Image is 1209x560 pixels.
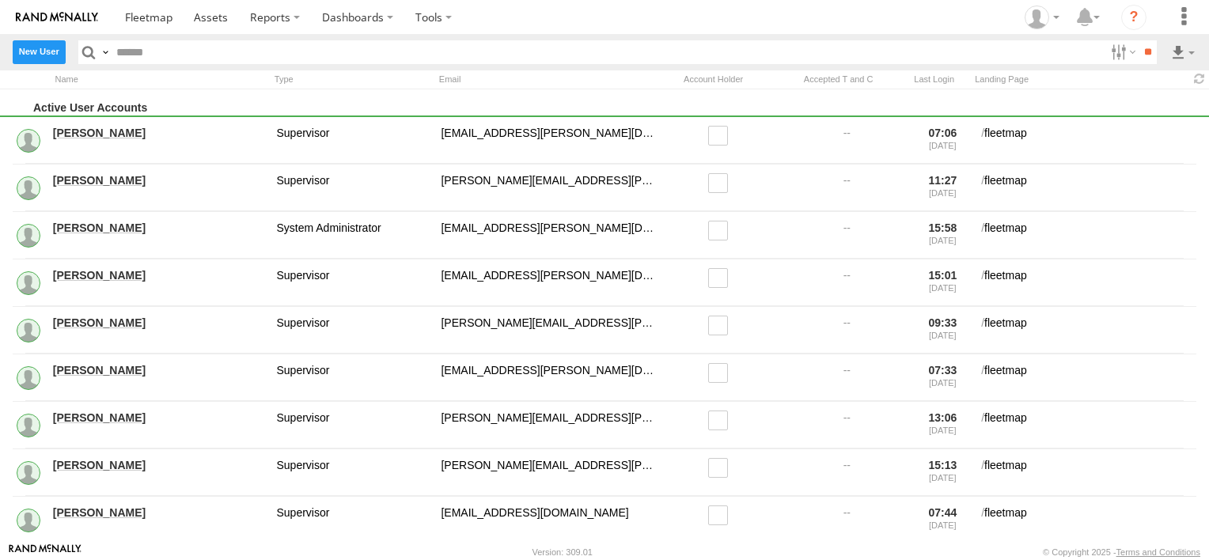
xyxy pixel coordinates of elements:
div: 11:27 [DATE] [912,171,972,205]
a: [PERSON_NAME] [53,505,266,520]
label: Search Query [99,40,112,63]
div: Name [51,72,263,87]
div: 13:06 [DATE] [912,408,972,442]
div: Supervisor [275,171,433,205]
div: 09:33 [DATE] [912,313,972,347]
a: [PERSON_NAME] [53,316,266,330]
div: cindy.spingler@countymaterials.com [439,313,657,347]
div: Jared Benson [1019,6,1065,29]
div: dan.vicory@countyprestress.com [439,456,657,490]
img: rand-logo.svg [16,12,98,23]
a: [PERSON_NAME] [53,221,266,235]
div: Has user accepted Terms and Conditions [779,72,898,87]
i: ? [1121,5,1146,30]
div: fleetmap [979,408,1196,442]
label: Read only [708,126,736,146]
div: fleetmap [979,313,1196,347]
div: Supervisor [275,266,433,300]
label: Read only [708,505,736,525]
label: Read only [708,458,736,478]
div: Email [434,72,647,87]
div: christi.tarlton@countyprestress.com [439,266,657,300]
a: [PERSON_NAME] [53,268,266,282]
div: 07:06 [DATE] [912,123,972,157]
div: Supervisor [275,123,433,157]
div: 15:13 [DATE] [912,456,972,490]
div: dan.craig@countyprestress.com [439,408,657,442]
a: [PERSON_NAME] [53,411,266,425]
div: alexander.mahr@countymaterials.com [439,171,657,205]
div: fleetmap [979,171,1196,205]
div: 15:58 [DATE] [912,218,972,252]
a: [PERSON_NAME] [53,173,266,187]
div: fleetmap [979,456,1196,490]
div: Last Login [904,72,965,87]
div: fleetmap [979,361,1196,395]
label: Read only [708,411,736,430]
div: © Copyright 2025 - [1043,547,1200,557]
div: crystal.garcia@countyprestress.com [439,361,657,395]
div: Supervisor [275,503,433,537]
label: Read only [708,363,736,383]
a: Visit our Website [9,544,81,560]
div: dani.ajer@countymaterials.com [439,503,657,537]
a: [PERSON_NAME] [53,126,266,140]
label: Export results as... [1169,40,1196,63]
div: Supervisor [275,408,433,442]
div: fleetmap [979,503,1196,537]
label: Create New User [13,40,66,63]
div: Supervisor [275,313,433,347]
div: 07:44 [DATE] [912,503,972,537]
a: Terms and Conditions [1116,547,1200,557]
div: fleetmap [979,266,1196,300]
div: System Administrator [275,218,433,252]
div: Supervisor [275,361,433,395]
a: [PERSON_NAME] [53,363,266,377]
div: fleetmap [979,218,1196,252]
div: bill.sauter@countymaterials.com [439,218,657,252]
div: aj.klotz@countymaterials.com [439,123,657,157]
a: [PERSON_NAME] [53,458,266,472]
div: 07:33 [DATE] [912,361,972,395]
label: Search Filter Options [1105,40,1139,63]
div: Supervisor [275,456,433,490]
div: Type [270,72,428,87]
div: Landing Page [971,72,1184,87]
div: Account Holder [654,72,773,87]
label: Read only [708,268,736,288]
label: Read only [708,173,736,193]
div: fleetmap [979,123,1196,157]
label: Read only [708,221,736,240]
div: 15:01 [DATE] [912,266,972,300]
label: Read only [708,316,736,335]
div: Version: 309.01 [532,547,593,557]
span: Refresh [1190,72,1209,87]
